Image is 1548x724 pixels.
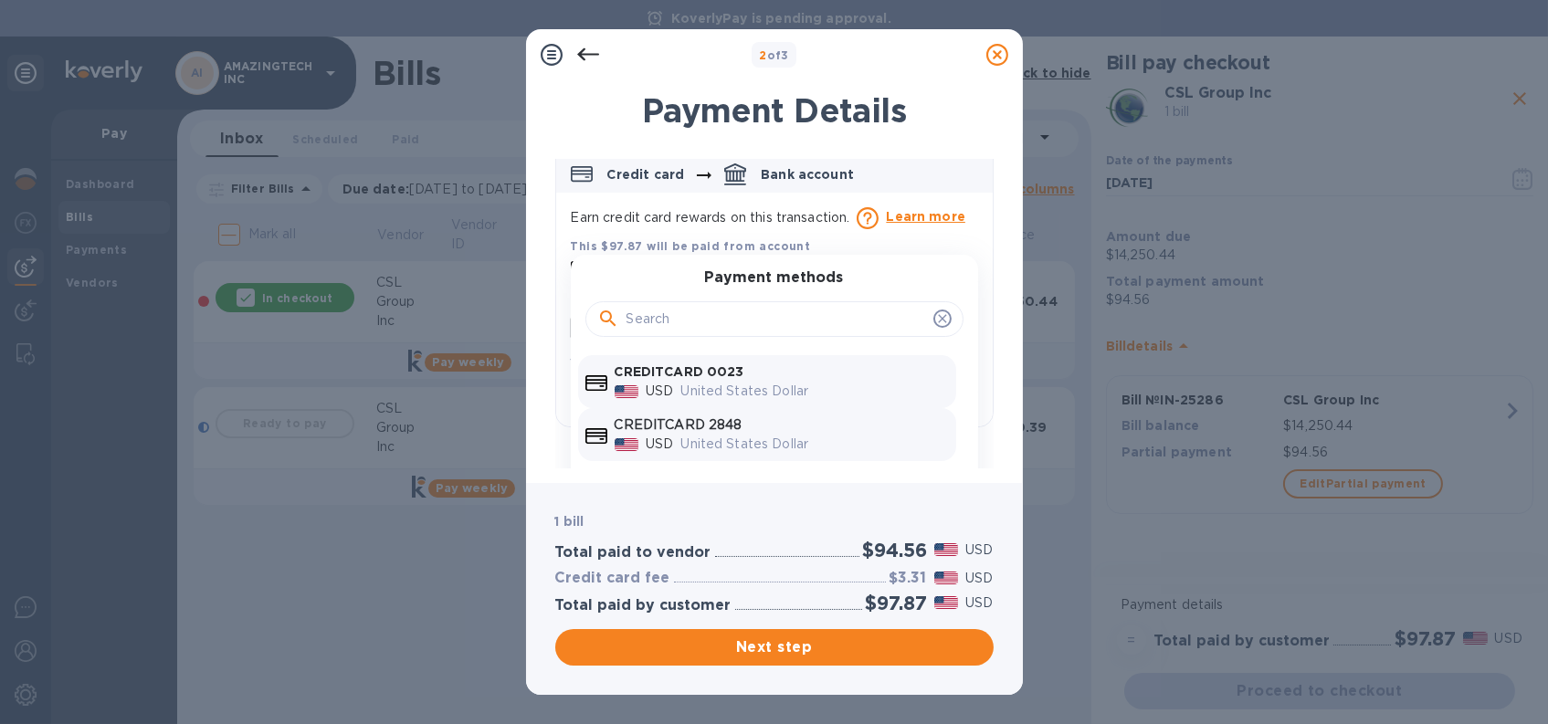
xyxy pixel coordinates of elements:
img: USD [615,385,639,398]
p: United States Dollar [681,435,949,454]
img: USD [615,438,639,451]
p: USD [646,435,673,454]
p: United States Dollar [681,382,949,401]
p: USD [965,540,993,560]
div: default-method [556,149,993,426]
p: USD [646,382,673,401]
b: of 3 [759,48,789,62]
span: Next step [570,636,979,658]
h3: Credit card fee [555,570,670,587]
h1: Payment Details [555,91,994,130]
h2: $94.56 [863,539,927,561]
p: USD [965,569,993,588]
b: CREDITCARD 0023 [615,364,744,379]
h3: Total paid to vendor [555,544,711,561]
img: USD [934,543,959,556]
p: Bank account [761,165,854,184]
p: Earn credit card rewards on this transaction. [571,207,978,229]
p: Credit card [607,165,685,184]
b: This $97.87 will be paid from account [571,239,811,253]
h3: Payment methods [705,269,844,287]
p: Learn more [886,207,965,226]
h3: Total paid by customer [555,597,732,614]
p: USD [965,593,993,613]
img: USD [934,572,959,584]
img: USD [934,596,959,609]
button: Next step [555,629,994,666]
h3: $3.31 [890,570,927,587]
p: CREDITCARD 2848 [615,415,949,435]
b: 1 bill [555,514,584,529]
h2: $97.87 [866,592,927,614]
span: 2 [759,48,766,62]
input: Search [627,306,926,333]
